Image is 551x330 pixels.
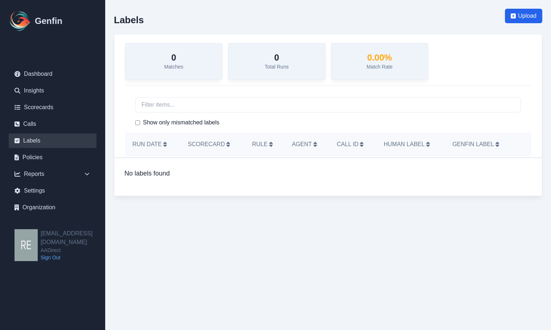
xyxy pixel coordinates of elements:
[452,140,507,149] h5: Genfin Label
[518,12,536,20] span: Upload
[9,67,96,81] a: Dashboard
[188,140,238,149] h5: Scorecard
[124,168,532,178] h2: No labels found
[114,15,144,25] h2: Labels
[292,140,322,149] h5: Agent
[164,63,183,70] p: Matches
[41,229,105,247] h2: [EMAIL_ADDRESS][DOMAIN_NAME]
[505,9,542,34] a: Upload
[164,52,183,63] h3: 0
[9,150,96,165] a: Policies
[9,117,96,131] a: Calls
[143,118,219,127] label: Show only mismatched labels
[9,167,96,181] div: Reports
[367,52,393,63] h3: 0.00 %
[15,229,38,261] img: resqueda@aadirect.com
[337,140,369,149] h5: Call ID
[41,247,105,254] span: AADirect
[252,140,277,149] h5: Rule
[41,254,105,261] a: Sign Out
[367,63,393,70] p: Match Rate
[9,183,96,198] a: Settings
[265,63,289,70] p: Total Runs
[384,140,438,149] h5: Human Label
[9,133,96,148] a: Labels
[132,140,173,149] h5: Run Date
[135,97,521,112] input: Filter items...
[9,200,96,215] a: Organization
[9,83,96,98] a: Insights
[265,52,289,63] h3: 0
[35,15,62,27] h1: Genfin
[9,100,96,115] a: Scorecards
[9,9,32,33] img: Logo
[505,9,542,23] button: Upload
